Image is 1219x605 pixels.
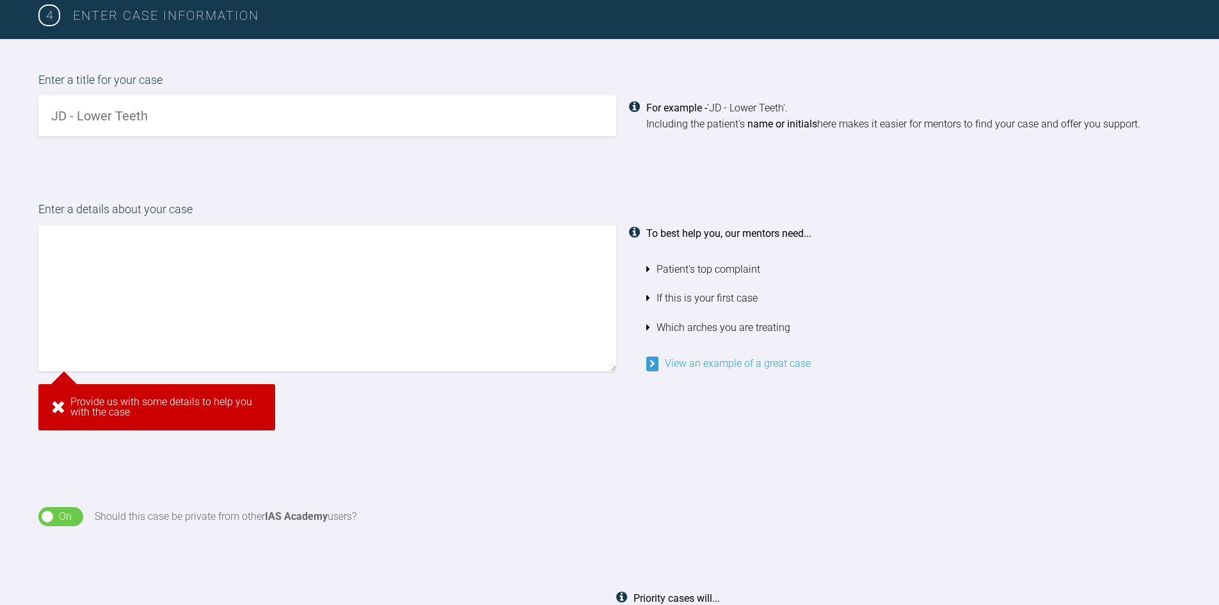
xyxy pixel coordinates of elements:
[59,508,72,525] div: On
[633,592,720,604] strong: Priority cases will...
[646,313,1181,343] li: Which arches you are treating
[646,357,811,369] a: View an example of a great case
[38,384,275,430] div: Provide us with some details to help you with the case
[38,95,616,136] input: JD - Lower Teeth
[38,71,1181,96] label: Enter a title for your case
[38,4,60,26] span: 4
[646,227,811,239] strong: To best help you, our mentors need...
[747,118,817,130] strong: name or initials
[646,284,1181,313] li: If this is your first case
[265,510,328,522] strong: IAS Academy
[38,200,1181,225] label: Enter a details about your case
[73,5,1181,26] h3: Enter case information
[95,508,356,525] div: Should this case be private from other users?
[646,100,1181,133] div: 'JD - Lower Teeth'. Including the patient's here makes it easier for mentors to find your case an...
[646,102,707,114] strong: For example -
[646,255,1181,284] li: Patient's top complaint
